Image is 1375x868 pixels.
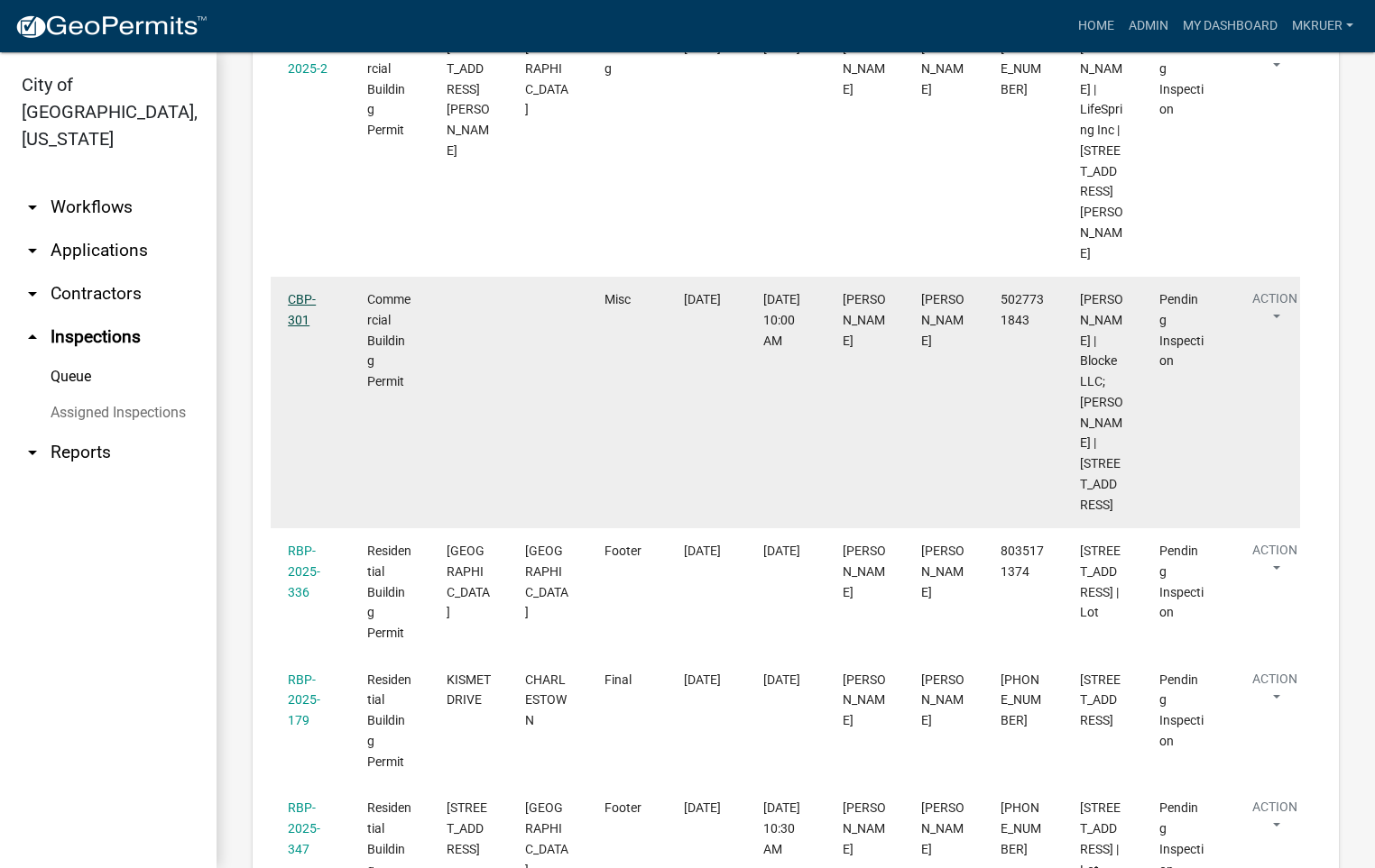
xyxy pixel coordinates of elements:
[1238,798,1312,843] button: Action
[1001,544,1044,579] span: 8035171374
[1159,672,1204,748] span: Pending Inspection
[763,289,807,351] div: [DATE] 10:00 AM
[525,672,567,728] span: CHARLESTOWN
[843,41,886,96] span: Mike Kruer
[843,544,886,599] span: Mike Kruer
[1001,800,1041,856] span: 502-377-7486
[1238,38,1312,83] button: Action
[447,672,491,708] span: KISMET DRIVE
[604,292,631,306] span: Misc
[684,544,721,558] span: 09/19/2025
[1080,292,1123,512] span: Jesse Garcia | Blocke LLC; Paul Clements | 300 International Drive, Jeffersonville, IN 47130
[763,541,807,562] div: [DATE]
[22,283,43,305] i: arrow_drop_down
[843,292,886,348] span: Mike Kruer
[763,670,807,690] div: [DATE]
[288,544,320,599] a: RBP-2025-336
[1001,292,1044,327] span: 5027731843
[921,292,964,348] span: Mike Kruer
[1238,670,1312,715] button: Action
[1159,544,1204,619] span: Pending Inspection
[1159,292,1204,368] span: Pending Inspection
[288,672,320,728] a: RBP-2025-179
[1080,672,1121,728] span: 7990 Kismet Drive | Lot 248
[367,544,411,640] span: Residential Building Permit
[921,672,964,728] span: TROY
[1001,672,1041,728] span: 502-616-5598
[1071,9,1121,43] a: Home
[604,544,641,558] span: Footer
[447,800,487,856] span: 3515 EVERGREEN CIRCLE
[22,196,43,218] i: arrow_drop_down
[1001,41,1041,96] span: 904-514-3059
[447,544,490,619] span: 822 WATT STREET
[604,672,632,687] span: Final
[288,41,328,76] a: CBP-2025-2
[921,800,964,856] span: JOEL CRUSE
[288,292,316,327] a: CBP-301
[367,41,411,137] span: Commercial Building Permit
[684,672,721,687] span: 09/19/2025
[447,41,490,158] span: 1060 SHARON DRIVE
[604,800,641,815] span: Footer
[921,41,964,96] span: KEN
[22,326,43,348] i: arrow_drop_up
[921,544,964,599] span: Patricia Petersen
[763,798,807,859] div: [DATE] 10:30 AM
[367,292,411,388] span: Commercial Building Permit
[843,672,886,728] span: Mike Kruer
[22,240,43,261] i: arrow_drop_down
[1080,41,1123,260] span: Konner Grossman | LifeSpring Inc | 1060 SHARON DRIVE
[604,41,644,76] span: Framing
[1121,9,1176,43] a: Admin
[1285,9,1361,43] a: mkruer
[1238,541,1312,586] button: Action
[1080,544,1121,619] span: 822 Watt St | Lot
[684,800,721,815] span: 09/19/2025
[22,442,43,463] i: arrow_drop_down
[525,544,568,619] span: JEFFERSONVILLE
[843,800,886,856] span: Mike Kruer
[1238,289,1312,334] button: Action
[1176,9,1285,43] a: My Dashboard
[288,800,320,856] a: RBP-2025-347
[684,292,721,306] span: 09/18/2025
[367,672,411,769] span: Residential Building Permit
